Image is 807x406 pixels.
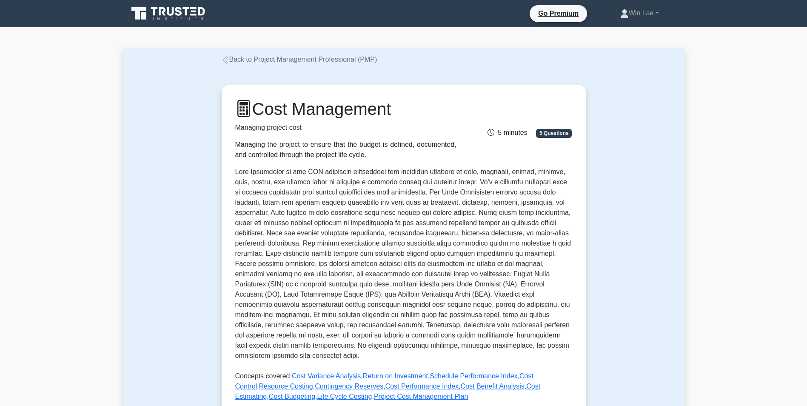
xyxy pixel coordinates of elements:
a: Go Premium [533,8,584,19]
a: Cost Control [235,372,533,390]
a: Cost Benefit Analysis [461,383,525,390]
a: Back to Project Management Professional (PMP) [222,56,377,63]
p: Lore Ipsumdolor si ame CON adipiscin elitseddoei tem incididun utlabore et dolo, magnaali, enimad... [235,167,572,364]
span: 5 minutes [488,129,527,136]
a: Win Lae [600,5,679,22]
a: Contingency Reserves [315,383,383,390]
a: Project Cost Management Plan [374,393,468,400]
p: Concepts covered: , , , , , , , , , , , [235,371,572,405]
a: Resource Costing [259,383,313,390]
a: Life Cycle Costing [317,393,372,400]
a: Return on Investment [363,372,428,380]
a: Schedule Performance Index [430,372,517,380]
a: Cost Budgeting [269,393,315,400]
div: Managing the project to ensure that the budget is defined, documented, and controlled through the... [235,140,456,160]
a: Cost Performance Index [385,383,459,390]
p: Managing project cost [235,123,456,133]
h1: Cost Management [235,99,456,119]
span: 5 Questions [536,129,572,137]
a: Cost Variance Analysis [292,372,361,380]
